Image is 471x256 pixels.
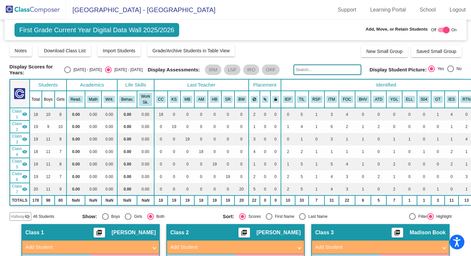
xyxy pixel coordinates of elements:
[243,64,259,75] mat-chip: IRO
[85,133,101,145] td: 0.00
[55,145,67,158] td: 7
[194,120,208,133] td: 0
[270,145,281,158] td: 0
[168,170,181,183] td: 0
[235,91,249,108] th: Brooke Wolf
[445,158,459,170] td: 2
[309,120,324,133] td: 1
[293,64,361,75] input: Search...
[417,133,431,145] td: 0
[137,145,154,158] td: 0.00
[137,133,154,145] td: 0.00
[22,124,27,129] mat-icon: visibility
[324,108,339,120] td: 3
[42,158,55,170] td: 11
[10,170,30,183] td: Shelby Rains - No Class Name
[223,96,233,103] button: SR
[10,120,30,133] td: Kari Snyder - No Class Name
[309,108,324,120] td: 1
[366,26,428,33] span: Add, Move, or Retain Students
[137,170,154,183] td: 0.00
[249,79,281,91] th: Placement
[208,120,221,133] td: 0
[42,133,55,145] td: 11
[67,108,85,120] td: 0.00
[42,145,55,158] td: 11
[22,112,27,117] mat-icon: visibility
[221,108,235,120] td: 0
[67,79,117,91] th: Academics
[15,48,27,53] span: Notes
[333,5,362,15] a: Support
[22,137,27,142] mat-icon: visibility
[445,91,459,108] th: IEP for Speech
[324,145,339,158] td: 1
[101,170,117,183] td: 0.00
[371,170,386,183] td: 2
[431,145,444,158] td: 0
[402,158,417,170] td: 0
[357,96,369,103] button: BHV
[156,96,166,103] button: CC
[392,228,403,238] button: Print Students Details
[404,96,415,103] button: ELL
[55,170,67,183] td: 7
[55,133,67,145] td: 8
[117,79,154,91] th: Life Skills
[112,67,143,73] div: [DATE] - [DATE]
[42,120,55,133] td: 9
[208,91,221,108] th: Heather Bonderer
[154,170,168,183] td: 0
[249,108,260,120] td: 2
[180,145,194,158] td: 0
[101,158,117,170] td: 0.00
[154,91,168,108] th: Caitlyn Cothern
[295,158,309,170] td: 5
[386,120,402,133] td: 0
[361,45,408,57] button: New Small Group
[152,48,230,53] span: Grade/Archive Students in Table View
[402,133,417,145] td: 1
[137,120,154,133] td: 0.00
[101,108,117,120] td: 0.00
[148,67,200,73] span: Display Assessments:
[445,120,459,133] td: 1
[417,120,431,133] td: 0
[12,158,22,170] span: Class 5
[208,158,221,170] td: 19
[295,91,309,108] th: Title 1
[312,241,449,254] mat-expansion-panel-header: Add Student
[324,170,339,183] td: 4
[309,133,324,145] td: 0
[445,108,459,120] td: 4
[324,120,339,133] td: 6
[309,91,324,108] th: Reading Success Plan
[236,96,247,103] button: BW
[339,158,355,170] td: 4
[281,91,295,108] th: Individualized Education Plan
[180,133,194,145] td: 19
[137,108,154,120] td: 0.00
[365,5,411,15] a: Learning Portal
[208,170,221,183] td: 0
[260,170,271,183] td: 0
[85,120,101,133] td: 0.00
[221,120,235,133] td: 0
[433,96,442,103] button: GT
[370,67,427,73] span: Display Student Picture:
[270,120,281,133] td: 0
[416,49,456,54] span: Saved Small Group
[180,158,194,170] td: 0
[454,66,461,72] div: No
[249,120,260,133] td: 1
[25,243,148,251] mat-panel-title: Add Student
[154,145,168,158] td: 0
[180,170,194,183] td: 0
[71,67,102,73] div: [DATE] - [DATE]
[371,91,386,108] th: Attendance Issues
[221,170,235,183] td: 19
[281,170,295,183] td: 2
[402,120,417,133] td: 0
[101,120,117,133] td: 0.00
[154,79,249,91] th: Last Teacher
